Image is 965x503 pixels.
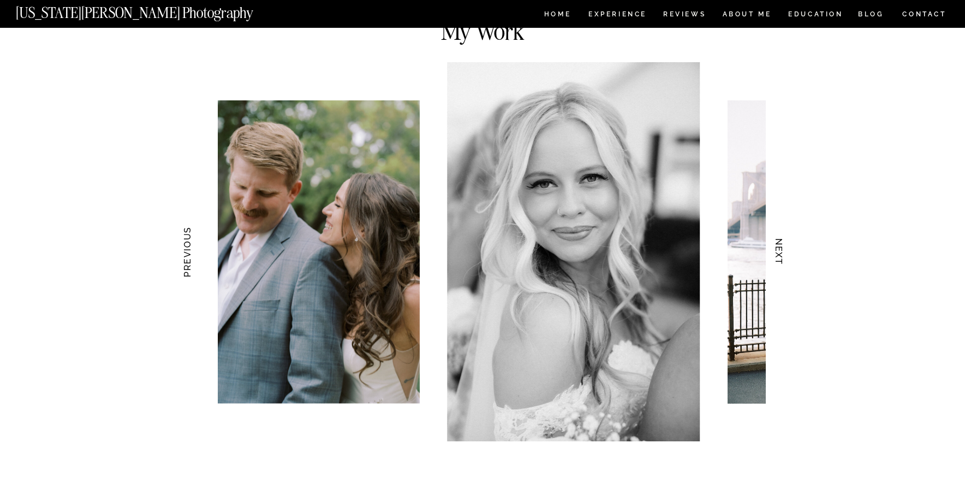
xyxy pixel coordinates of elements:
a: REVIEWS [663,11,704,20]
a: BLOG [858,11,884,20]
a: EDUCATION [787,11,844,20]
h2: VIEW [456,2,509,15]
h2: My Work [402,19,563,38]
h3: NEXT [773,218,785,286]
a: CONTACT [902,8,947,20]
a: ABOUT ME [722,11,772,20]
a: [US_STATE][PERSON_NAME] Photography [16,5,290,15]
a: Experience [588,11,646,20]
h3: PREVIOUS [181,218,193,286]
a: HOME [542,11,573,20]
